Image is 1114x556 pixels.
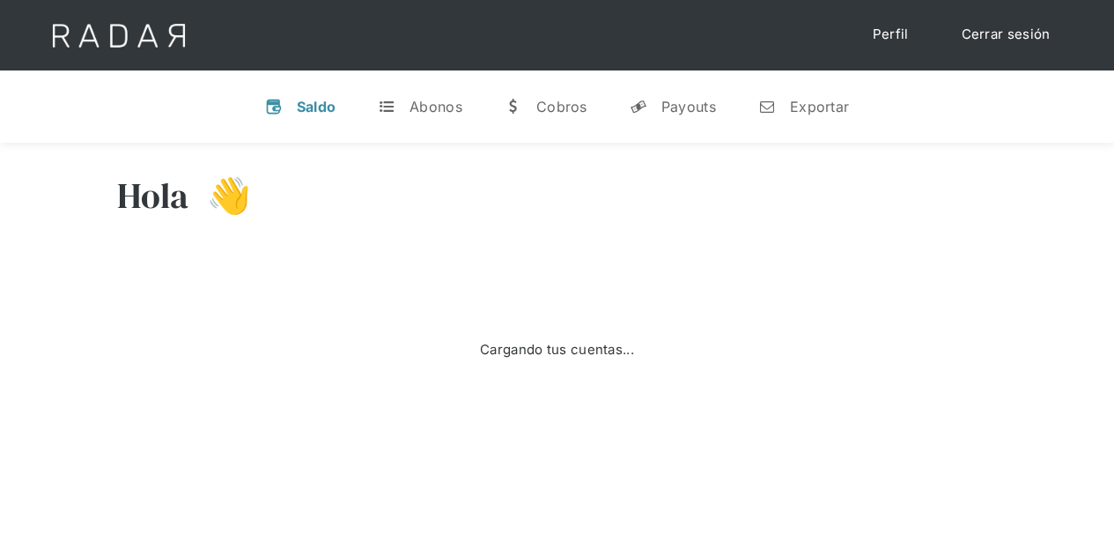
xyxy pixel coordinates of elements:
div: Cargando tus cuentas... [480,340,634,360]
div: y [630,98,647,115]
div: t [378,98,395,115]
a: Perfil [855,18,926,52]
div: v [265,98,283,115]
h3: Hola [117,174,189,218]
div: Cobros [536,98,587,115]
div: Exportar [790,98,849,115]
div: Payouts [661,98,716,115]
a: Cerrar sesión [944,18,1068,52]
h3: 👋 [189,174,251,218]
div: Abonos [409,98,462,115]
div: w [505,98,522,115]
div: n [758,98,776,115]
div: Saldo [297,98,336,115]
